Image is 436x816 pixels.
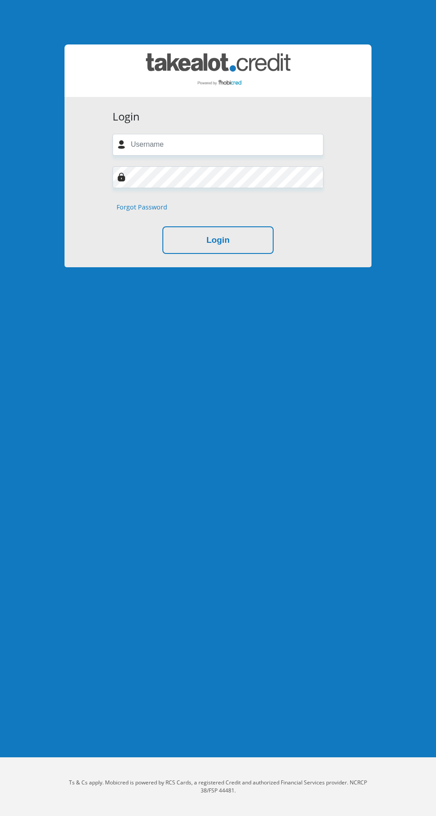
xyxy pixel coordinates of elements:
h3: Login [113,110,323,123]
img: user-icon image [117,140,126,149]
img: Image [117,173,126,181]
a: Forgot Password [117,202,167,212]
button: Login [162,226,274,254]
input: Username [113,134,323,156]
img: takealot_credit logo [146,53,291,88]
p: Ts & Cs apply. Mobicred is powered by RCS Cards, a registered Credit and authorized Financial Ser... [65,779,371,795]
